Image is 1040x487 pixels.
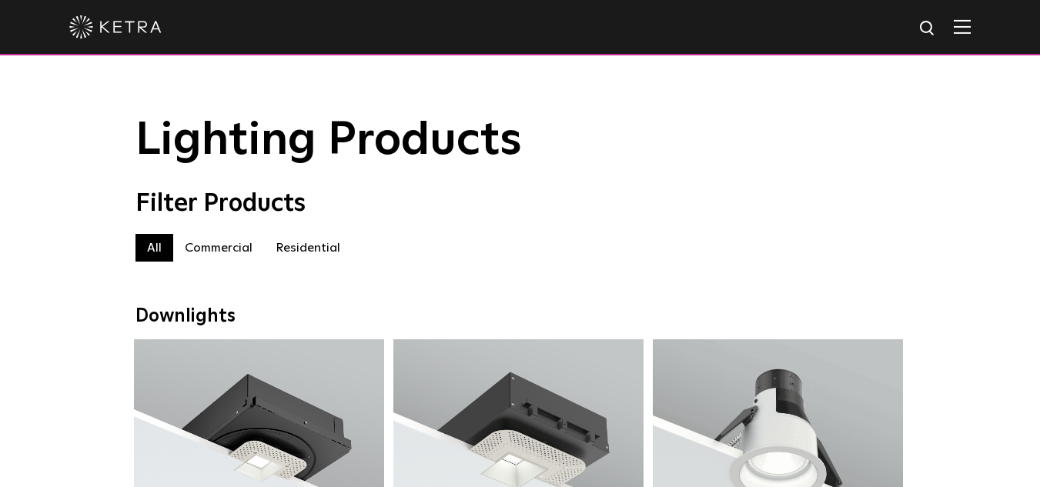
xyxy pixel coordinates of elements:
[135,234,173,262] label: All
[135,118,522,164] span: Lighting Products
[135,189,905,218] div: Filter Products
[173,234,264,262] label: Commercial
[954,19,971,34] img: Hamburger%20Nav.svg
[135,305,905,328] div: Downlights
[264,234,352,262] label: Residential
[69,15,162,38] img: ketra-logo-2019-white
[918,19,938,38] img: search icon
